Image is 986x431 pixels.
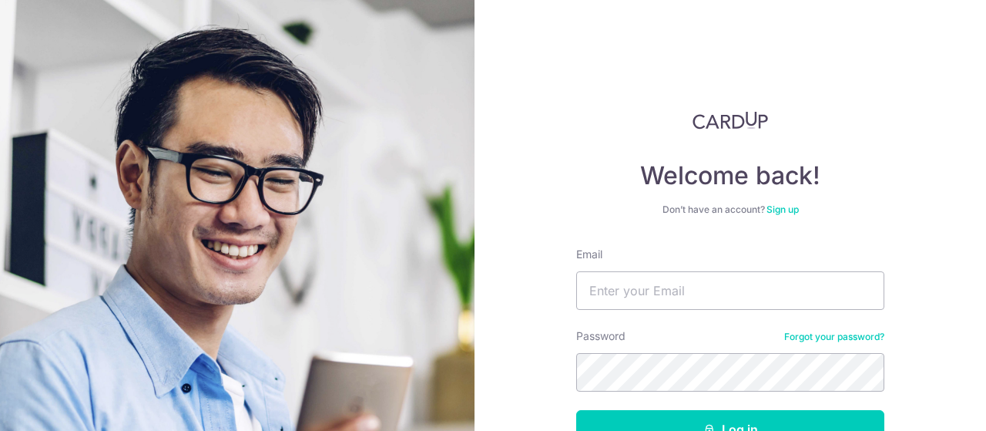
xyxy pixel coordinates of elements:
div: Don’t have an account? [576,204,884,216]
h4: Welcome back! [576,160,884,191]
input: Enter your Email [576,271,884,310]
a: Sign up [766,204,799,215]
img: CardUp Logo [693,111,768,130]
a: Forgot your password? [784,331,884,343]
label: Email [576,247,602,262]
label: Password [576,328,625,344]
